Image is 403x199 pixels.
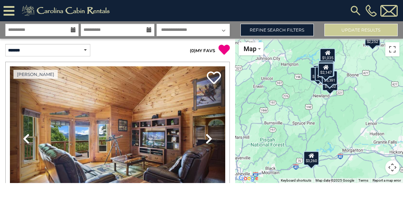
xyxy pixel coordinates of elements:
div: $1,819 [315,67,330,81]
a: [PERSON_NAME] [13,70,58,79]
a: Report a map error [373,178,401,182]
span: Map data ©2025 Google [316,178,354,182]
img: Google [237,174,260,183]
a: Open this area in Google Maps (opens a new window) [237,174,260,183]
span: Map [244,45,256,52]
div: $1,035 [320,48,335,62]
div: $5,391 [322,71,337,85]
button: Map camera controls [385,160,399,175]
a: (0)MY FAVS [190,48,215,53]
div: $2,252 [364,32,380,46]
div: $1,802 [322,76,338,90]
button: Change map style [239,42,263,55]
button: Keyboard shortcuts [281,178,311,183]
a: [PHONE_NUMBER] [364,5,379,17]
div: $1,708 [310,67,326,81]
img: Khaki-logo.png [18,4,116,18]
span: 0 [191,48,194,53]
button: Toggle fullscreen view [385,42,399,56]
img: search-regular.svg [349,4,362,17]
div: $3,260 [303,151,319,165]
div: $1,876 [318,61,334,75]
a: Refine Search Filters [240,24,314,36]
div: $2,147 [318,62,334,77]
div: $1,631 [319,62,334,76]
a: Add to favorites [207,71,221,86]
a: Terms (opens in new tab) [358,178,368,182]
button: Update Results [324,24,398,36]
div: $1,974 [319,61,334,75]
span: ( ) [190,48,195,53]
